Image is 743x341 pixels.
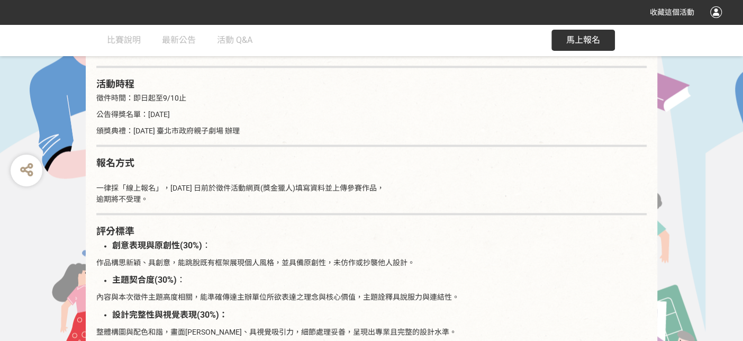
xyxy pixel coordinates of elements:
[112,240,202,250] strong: 創意表現與原創性(30%)
[217,35,252,45] span: 活動 Q&A
[162,24,196,56] a: 最新公告
[96,125,647,137] p: 頒獎典禮：[DATE] 臺北市政府親子劇場 辦理
[107,35,141,45] span: 比賽說明
[96,157,134,168] strong: 報名方式
[96,109,647,120] p: 公告得獎名單：[DATE]
[107,24,141,56] a: 比賽說明
[650,8,694,16] span: 收藏這個活動
[96,326,647,337] p: 整體構圖與配色和諧，畫面[PERSON_NAME]、具視覺吸引力，細節處理妥善，呈現出專業且完整的設計水準。
[551,30,615,51] button: 馬上報名
[96,292,647,303] p: 內容與本次徵件主題高度相關，能準確傳達主辦單位所欲表達之理念與核心價值，主題詮釋具說服力與連結性。
[112,309,228,319] strong: 設計完整性與視覺表現(30%)：
[96,78,134,89] strong: 活動時程
[112,240,211,250] span: ：
[112,275,185,285] span: ：
[96,172,647,205] p: 一律採「線上報名」，[DATE] 日前於徵件活動網頁(獎金獵人)填寫資料並上傳參賽作品， 逾期將不受理。
[112,275,177,285] strong: 主題契合度(30%)
[217,24,252,56] a: 活動 Q&A
[566,35,600,45] span: 馬上報名
[96,93,647,104] p: 徵件時間：即日起至9/10止
[162,35,196,45] span: 最新公告
[96,226,134,237] strong: 評分標準
[96,257,647,268] p: 作品構思新穎、具創意，能跳脫既有框架展現個人風格，並具備原創性，未仿作或抄襲他人設計。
